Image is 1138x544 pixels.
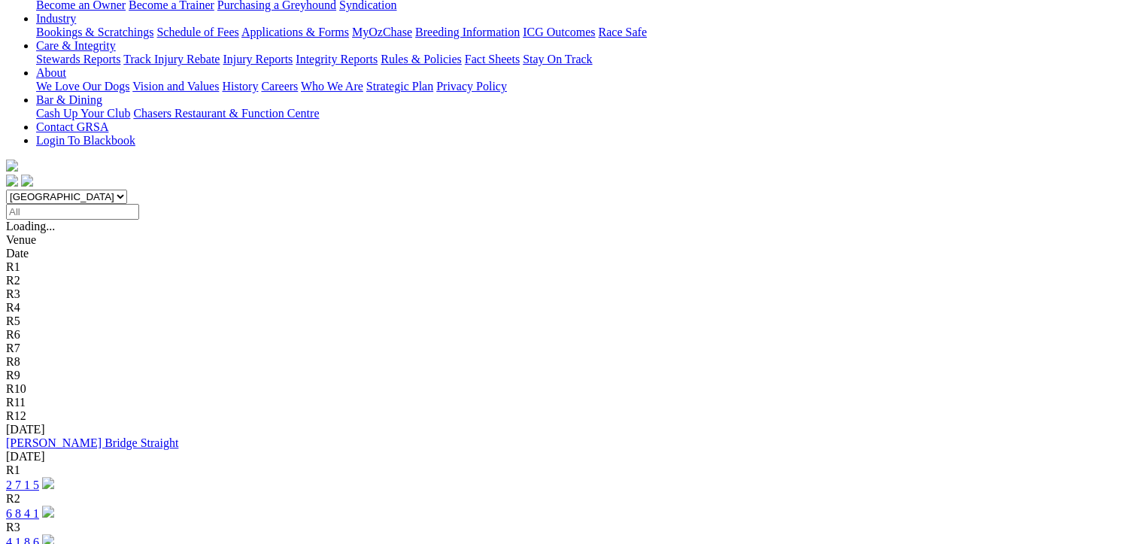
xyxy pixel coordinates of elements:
img: facebook.svg [6,175,18,187]
a: We Love Our Dogs [36,80,129,93]
a: [PERSON_NAME] Bridge Straight [6,436,178,449]
input: Select date [6,204,139,220]
a: Careers [261,80,298,93]
a: Contact GRSA [36,120,108,133]
div: R1 [6,463,1132,477]
div: R8 [6,355,1132,369]
a: Vision and Values [132,80,219,93]
a: 6 8 4 1 [6,507,39,520]
a: Bar & Dining [36,93,102,106]
a: 2 7 1 5 [6,479,39,491]
div: [DATE] [6,450,1132,463]
a: Strategic Plan [366,80,433,93]
div: Industry [36,26,1132,39]
div: R3 [6,287,1132,301]
div: R1 [6,260,1132,274]
a: History [222,80,258,93]
a: Who We Are [301,80,363,93]
a: Chasers Restaurant & Function Centre [133,107,319,120]
a: ICG Outcomes [523,26,595,38]
div: Date [6,247,1132,260]
a: Integrity Reports [296,53,378,65]
a: Track Injury Rebate [123,53,220,65]
a: Bookings & Scratchings [36,26,153,38]
span: Loading... [6,220,55,232]
a: Schedule of Fees [156,26,238,38]
a: Care & Integrity [36,39,116,52]
div: R2 [6,492,1132,506]
div: [DATE] [6,423,1132,436]
div: Care & Integrity [36,53,1132,66]
div: R9 [6,369,1132,382]
div: Bar & Dining [36,107,1132,120]
a: MyOzChase [352,26,412,38]
div: R10 [6,382,1132,396]
div: R4 [6,301,1132,315]
div: R12 [6,409,1132,423]
a: Injury Reports [223,53,293,65]
div: About [36,80,1132,93]
a: Breeding Information [415,26,520,38]
a: Rules & Policies [381,53,462,65]
img: logo-grsa-white.png [6,160,18,172]
a: Stay On Track [523,53,592,65]
a: Race Safe [598,26,646,38]
img: play-circle.svg [42,506,54,518]
a: About [36,66,66,79]
a: Login To Blackbook [36,134,135,147]
a: Industry [36,12,76,25]
div: R2 [6,274,1132,287]
div: R7 [6,342,1132,355]
a: Cash Up Your Club [36,107,130,120]
a: Fact Sheets [465,53,520,65]
img: twitter.svg [21,175,33,187]
a: Privacy Policy [436,80,507,93]
a: Applications & Forms [241,26,349,38]
div: R3 [6,521,1132,534]
div: Venue [6,233,1132,247]
div: R5 [6,315,1132,328]
a: Stewards Reports [36,53,120,65]
div: R11 [6,396,1132,409]
img: play-circle.svg [42,477,54,489]
div: R6 [6,328,1132,342]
